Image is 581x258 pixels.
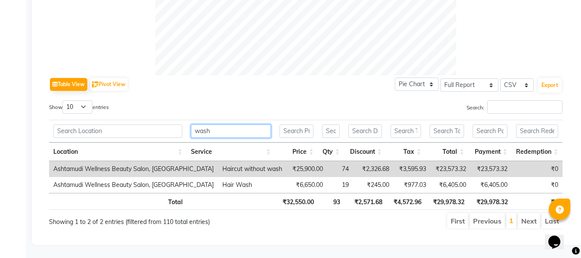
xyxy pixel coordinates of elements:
[430,161,470,177] td: ₹23,573.32
[473,124,507,138] input: Search Payment
[275,193,318,210] th: ₹32,550.00
[49,100,109,114] label: Show entries
[344,143,386,161] th: Discount: activate to sort column ascending
[49,161,218,177] td: Ashtamudi Wellness Beauty Salon, [GEOGRAPHIC_DATA]
[318,143,344,161] th: Qty: activate to sort column ascending
[49,177,218,193] td: Ashtamudi Wellness Beauty Salon, [GEOGRAPHIC_DATA]
[353,177,393,193] td: ₹245.00
[512,143,563,161] th: Redemption: activate to sort column ascending
[287,177,327,193] td: ₹6,650.00
[62,100,92,114] select: Showentries
[426,193,469,210] th: ₹29,978.32
[538,78,562,93] button: Export
[287,161,327,177] td: ₹25,900.00
[348,124,382,138] input: Search Discount
[322,124,339,138] input: Search Qty
[469,193,512,210] th: ₹29,978.32
[509,216,513,225] a: 1
[318,193,344,210] th: 93
[49,193,187,210] th: Total
[92,81,98,88] img: pivot.png
[90,78,128,91] button: Pivot View
[49,212,255,227] div: Showing 1 to 2 of 2 entries (filtered from 110 total entries)
[393,177,430,193] td: ₹977.03
[344,193,387,210] th: ₹2,571.68
[386,143,426,161] th: Tax: activate to sort column ascending
[327,161,353,177] td: 74
[430,124,464,138] input: Search Total
[545,224,572,249] iframe: chat widget
[50,78,87,91] button: Table View
[327,177,353,193] td: 19
[387,193,426,210] th: ₹4,572.96
[218,161,287,177] td: Haircut without wash
[512,193,563,210] th: ₹0
[516,124,558,138] input: Search Redemption
[425,143,468,161] th: Total: activate to sort column ascending
[470,177,512,193] td: ₹6,405.00
[512,177,563,193] td: ₹0
[393,161,430,177] td: ₹3,595.93
[430,177,470,193] td: ₹6,405.00
[470,161,512,177] td: ₹23,573.32
[49,143,187,161] th: Location: activate to sort column ascending
[487,100,563,114] input: Search:
[353,161,393,177] td: ₹2,326.68
[467,100,563,114] label: Search:
[280,124,314,138] input: Search Price
[468,143,512,161] th: Payment: activate to sort column ascending
[191,124,271,138] input: Search Service
[53,124,182,138] input: Search Location
[275,143,318,161] th: Price: activate to sort column ascending
[512,161,563,177] td: ₹0
[218,177,287,193] td: Hair Wash
[390,124,421,138] input: Search Tax
[187,143,275,161] th: Service: activate to sort column ascending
